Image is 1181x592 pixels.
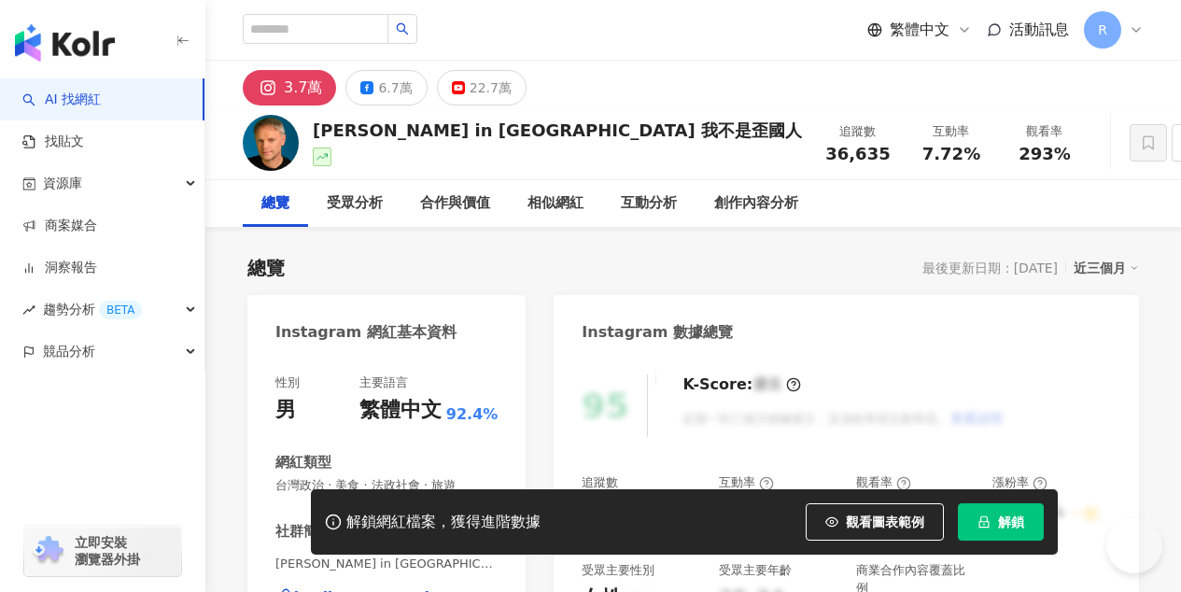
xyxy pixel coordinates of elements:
[420,192,490,215] div: 合作與價值
[22,259,97,277] a: 洞察報告
[275,556,498,572] span: [PERSON_NAME] in [GEOGRAPHIC_DATA] 我不是歪國人 | metaseity
[243,70,336,106] button: 3.7萬
[313,119,802,142] div: [PERSON_NAME] in [GEOGRAPHIC_DATA] 我不是歪國人
[1074,256,1139,280] div: 近三個月
[261,192,289,215] div: 總覽
[470,75,512,101] div: 22.7萬
[992,474,1047,491] div: 漲粉率
[922,145,980,163] span: 7.72%
[247,255,285,281] div: 總覽
[22,133,84,151] a: 找貼文
[582,562,654,579] div: 受眾主要性別
[275,453,331,472] div: 網紅類型
[359,374,408,391] div: 主要語言
[714,192,798,215] div: 創作內容分析
[437,70,527,106] button: 22.7萬
[527,192,583,215] div: 相似網紅
[22,91,101,109] a: searchAI 找網紅
[378,75,412,101] div: 6.7萬
[1019,145,1071,163] span: 293%
[682,374,801,395] div: K-Score :
[275,396,296,425] div: 男
[75,534,140,568] span: 立即安裝 瀏覽器外掛
[582,322,733,343] div: Instagram 數據總覽
[890,20,949,40] span: 繁體中文
[275,374,300,391] div: 性別
[846,514,924,529] span: 觀看圖表範例
[1009,122,1080,141] div: 觀看率
[856,474,911,491] div: 觀看率
[43,289,142,331] span: 趨勢分析
[582,474,618,491] div: 追蹤數
[243,115,299,171] img: KOL Avatar
[958,503,1044,541] button: 解鎖
[922,261,1058,275] div: 最後更新日期：[DATE]
[15,24,115,62] img: logo
[719,562,792,579] div: 受眾主要年齡
[345,70,427,106] button: 6.7萬
[825,144,890,163] span: 36,635
[446,404,499,425] span: 92.4%
[396,22,409,35] span: search
[22,303,35,317] span: rise
[30,536,66,566] img: chrome extension
[719,474,774,491] div: 互動率
[22,217,97,235] a: 商案媒合
[1009,21,1069,38] span: 活動訊息
[1098,20,1107,40] span: R
[284,75,322,101] div: 3.7萬
[327,192,383,215] div: 受眾分析
[621,192,677,215] div: 互動分析
[99,301,142,319] div: BETA
[43,162,82,204] span: 資源庫
[359,396,442,425] div: 繁體中文
[275,477,498,494] span: 台灣政治 · 美食 · 法政社會 · 旅遊
[822,122,893,141] div: 追蹤數
[916,122,987,141] div: 互動率
[24,526,181,576] a: chrome extension立即安裝 瀏覽器外掛
[43,331,95,373] span: 競品分析
[275,322,457,343] div: Instagram 網紅基本資料
[806,503,944,541] button: 觀看圖表範例
[346,513,541,532] div: 解鎖網紅檔案，獲得進階數據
